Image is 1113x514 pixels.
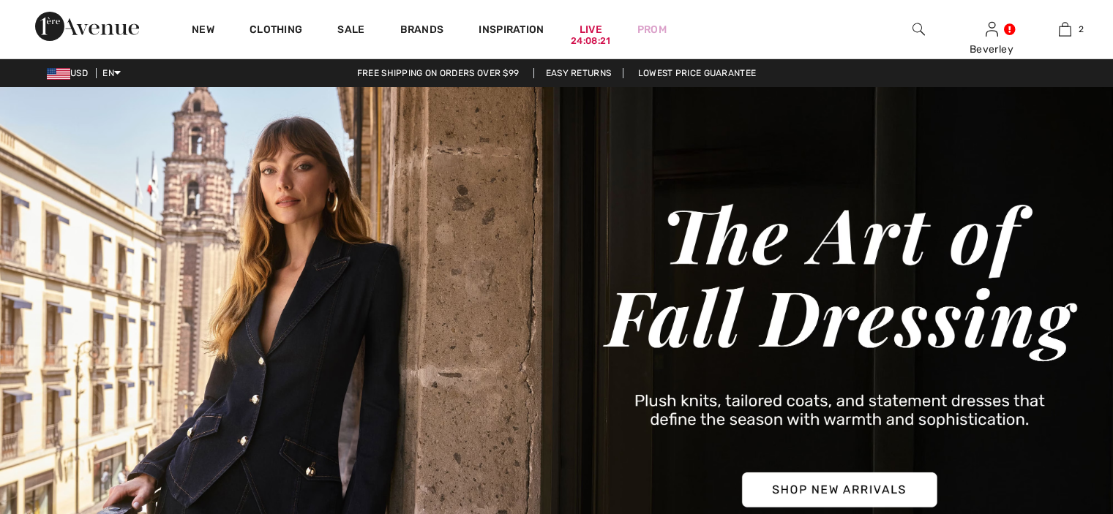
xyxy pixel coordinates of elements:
iframe: Find more information here [839,96,1113,514]
a: Easy Returns [533,68,624,78]
span: 2 [1079,23,1084,36]
a: Sign In [986,22,998,36]
img: search the website [912,20,925,38]
a: Sale [337,23,364,39]
img: 1ère Avenue [35,12,139,41]
img: My Bag [1059,20,1071,38]
span: EN [102,68,121,78]
span: USD [47,68,94,78]
a: Brands [400,23,444,39]
span: Inspiration [479,23,544,39]
a: Live24:08:21 [580,22,602,37]
img: My Info [986,20,998,38]
a: Free shipping on orders over $99 [345,68,531,78]
a: Lowest Price Guarantee [626,68,768,78]
img: US Dollar [47,68,70,80]
a: Prom [637,22,667,37]
div: 24:08:21 [571,34,610,48]
div: Beverley [956,42,1027,57]
a: Clothing [250,23,302,39]
a: New [192,23,214,39]
a: 2 [1029,20,1101,38]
